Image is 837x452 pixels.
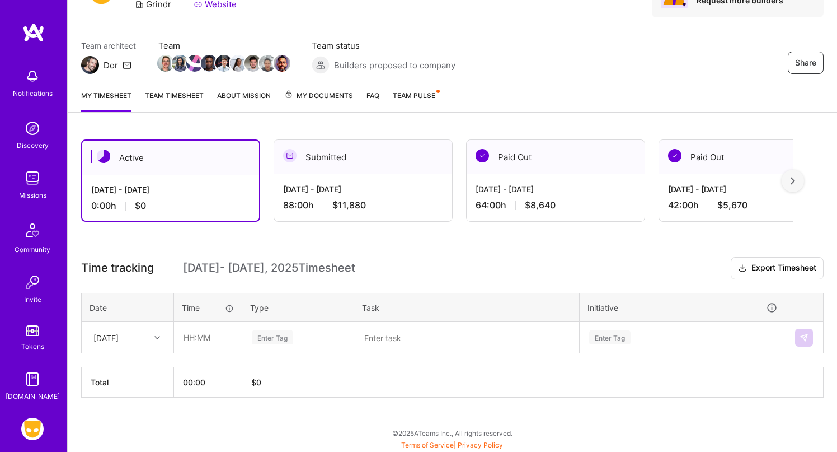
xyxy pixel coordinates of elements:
span: Builders proposed to company [334,59,455,71]
img: Paid Out [476,149,489,162]
span: | [401,441,503,449]
img: Grindr: Product & Marketing [21,418,44,440]
a: Terms of Service [401,441,454,449]
img: Team Member Avatar [157,55,174,72]
span: [DATE] - [DATE] , 2025 Timesheet [183,261,355,275]
div: Discovery [17,139,49,151]
div: [DATE] - [DATE] [283,183,443,195]
span: My Documents [284,90,353,102]
span: $11,880 [332,199,366,211]
div: [DOMAIN_NAME] [6,390,60,402]
div: 88:00 h [283,199,443,211]
a: Grindr: Product & Marketing [18,418,46,440]
img: Team Member Avatar [201,55,218,72]
div: Enter Tag [589,329,631,346]
i: icon Chevron [154,335,160,341]
th: Type [242,293,354,322]
a: Team Member Avatar [202,54,217,73]
a: My timesheet [81,90,131,112]
img: teamwork [21,167,44,189]
a: Team Member Avatar [246,54,260,73]
div: Missions [19,189,46,201]
a: Team Pulse [393,90,439,112]
a: Team Member Avatar [158,54,173,73]
img: logo [22,22,45,43]
img: Team Member Avatar [186,55,203,72]
span: $8,640 [525,199,556,211]
span: $5,670 [717,199,747,211]
input: HH:MM [175,323,241,352]
span: Team Pulse [393,91,435,100]
th: Total [82,367,174,398]
img: Active [97,150,110,163]
span: Team status [312,40,455,52]
span: Share [795,57,816,68]
th: Date [82,293,174,322]
button: Share [788,52,824,74]
a: Team Member Avatar [275,54,289,73]
div: Enter Tag [252,329,293,346]
a: Team Member Avatar [187,54,202,73]
div: [DATE] - [DATE] [91,184,250,195]
img: Team Member Avatar [274,55,290,72]
button: Export Timesheet [731,257,824,279]
img: Community [19,217,46,244]
span: Team architect [81,40,136,52]
img: tokens [26,325,39,336]
a: FAQ [366,90,379,112]
img: right [791,177,795,185]
img: guide book [21,368,44,390]
a: Team Member Avatar [173,54,187,73]
img: Submitted [283,149,297,162]
div: [DATE] [93,332,119,343]
img: Team Member Avatar [259,55,276,72]
div: Paid Out [467,140,645,174]
img: Team Member Avatar [215,55,232,72]
img: Paid Out [668,149,681,162]
img: discovery [21,117,44,139]
span: Team [158,40,289,52]
div: Paid Out [659,140,837,174]
img: bell [21,65,44,87]
a: About Mission [217,90,271,112]
img: Invite [21,271,44,293]
div: Active [82,141,259,175]
a: Team Member Avatar [231,54,246,73]
div: [DATE] - [DATE] [476,183,636,195]
img: Team Architect [81,56,99,74]
span: Time tracking [81,261,154,275]
div: Time [182,302,234,314]
a: Team timesheet [145,90,204,112]
i: icon Mail [123,60,131,69]
a: Privacy Policy [458,441,503,449]
div: Initiative [587,301,778,314]
div: Tokens [21,341,44,352]
a: Team Member Avatar [217,54,231,73]
span: $ 0 [251,378,261,387]
div: [DATE] - [DATE] [668,183,828,195]
th: Task [354,293,580,322]
div: Invite [24,293,41,305]
a: My Documents [284,90,353,112]
span: $0 [135,200,146,212]
div: 64:00 h [476,199,636,211]
div: Submitted [274,140,452,174]
div: 42:00 h [668,199,828,211]
div: Notifications [13,87,53,99]
img: Team Member Avatar [172,55,189,72]
div: Community [15,244,50,255]
img: Builders proposed to company [312,56,330,74]
div: © 2025 ATeams Inc., All rights reserved. [67,419,837,447]
img: Team Member Avatar [230,55,247,72]
th: 00:00 [174,367,242,398]
img: Team Member Avatar [244,55,261,72]
a: Team Member Avatar [260,54,275,73]
div: 0:00 h [91,200,250,212]
i: icon Download [738,263,747,274]
div: Dor [104,59,118,71]
img: Submit [800,333,808,342]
